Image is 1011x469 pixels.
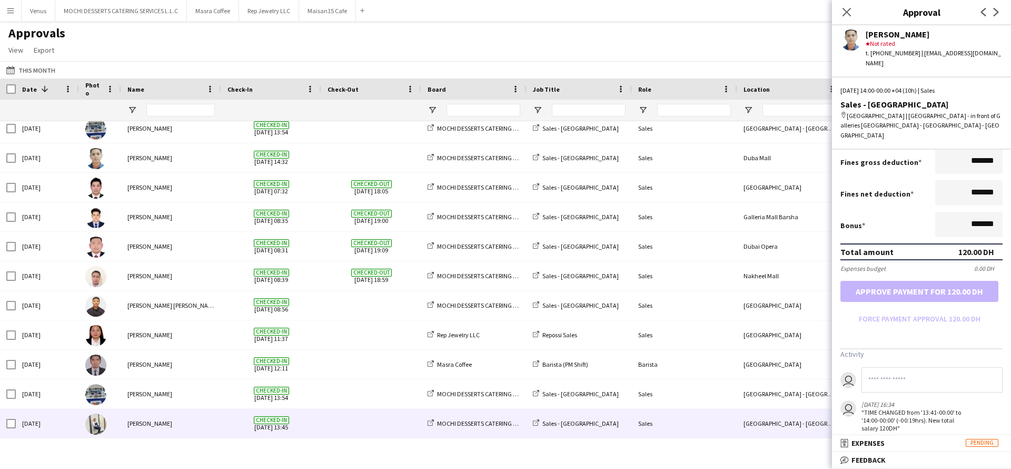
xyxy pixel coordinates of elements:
[552,104,626,116] input: Job Title Filter Input
[744,85,770,93] span: Location
[254,357,289,365] span: Checked-in
[533,154,619,162] a: Sales - [GEOGRAPHIC_DATA]
[299,1,356,21] button: Maisan15 Cafe
[861,400,970,408] div: [DATE] 16:34
[840,100,1003,109] div: Sales - [GEOGRAPHIC_DATA]
[533,272,619,280] a: Sales - [GEOGRAPHIC_DATA]
[16,350,79,379] div: [DATE]
[840,189,914,199] label: Fines net deduction
[55,1,187,21] button: MOCHI DESSERTS CATERING SERVICES L.L.C
[866,48,1003,67] div: t. [PHONE_NUMBER] | [EMAIL_ADDRESS][DOMAIN_NAME]
[832,5,1011,19] h3: Approval
[861,408,970,432] div: "TIME CHANGED from '13:41-00:00' to '14:00-00:00' (-00:19hrs). New total salary 120DH"
[737,291,843,320] div: [GEOGRAPHIC_DATA]
[542,154,619,162] span: Sales - [GEOGRAPHIC_DATA]
[437,272,551,280] span: MOCHI DESSERTS CATERING SERVICES L.L.C
[85,148,106,169] img: Roderick Camra
[974,265,1003,272] div: 0.00 DH
[632,350,737,379] div: Barista
[34,45,54,55] span: Export
[437,360,472,368] span: Masra Coffee
[85,266,106,287] img: louie padayao
[542,183,619,191] span: Sales - [GEOGRAPHIC_DATA]
[437,390,551,398] span: MOCHI DESSERTS CATERING SERVICES L.L.C
[227,350,315,379] span: [DATE] 12:11
[428,105,437,115] button: Open Filter Menu
[533,213,619,221] a: Sales - [GEOGRAPHIC_DATA]
[16,320,79,349] div: [DATE]
[227,143,315,172] span: [DATE] 14:32
[16,232,79,261] div: [DATE]
[351,210,392,218] span: Checked-out
[16,409,79,438] div: [DATE]
[127,105,137,115] button: Open Filter Menu
[227,173,315,202] span: [DATE] 07:32
[632,320,737,349] div: Sales
[254,239,289,247] span: Checked-in
[227,409,315,438] span: [DATE] 13:45
[437,331,480,339] span: Rep Jewelry LLC
[351,239,392,247] span: Checked-out
[428,154,551,162] a: MOCHI DESSERTS CATERING SERVICES L.L.C
[428,183,551,191] a: MOCHI DESSERTS CATERING SERVICES L.L.C
[239,1,299,21] button: Rep Jewelry LLC
[542,301,619,309] span: Sales - [GEOGRAPHIC_DATA]
[328,85,359,93] span: Check-Out
[840,158,921,167] label: Fines gross deduction
[533,242,619,250] a: Sales - [GEOGRAPHIC_DATA]
[328,261,415,290] span: [DATE] 18:59
[851,455,886,465] span: Feedback
[632,202,737,231] div: Sales
[832,435,1011,451] mat-expansion-panel-header: ExpensesPending
[840,111,1003,140] div: [GEOGRAPHIC_DATA] | [GEOGRAPHIC_DATA] - in front of Galleries [GEOGRAPHIC_DATA] - [GEOGRAPHIC_DAT...
[85,119,106,140] img: Eric Tomas
[121,379,221,408] div: [PERSON_NAME]
[146,104,215,116] input: Name Filter Input
[121,202,221,231] div: [PERSON_NAME]
[29,43,58,57] a: Export
[227,202,315,231] span: [DATE] 08:35
[632,173,737,202] div: Sales
[533,105,542,115] button: Open Filter Menu
[428,419,551,427] a: MOCHI DESSERTS CATERING SERVICES L.L.C
[85,237,106,258] img: Aldrin Cawas
[121,232,221,261] div: [PERSON_NAME]
[737,143,843,172] div: Duba Mall
[227,232,315,261] span: [DATE] 08:31
[428,124,551,132] a: MOCHI DESSERTS CATERING SERVICES L.L.C
[121,320,221,349] div: [PERSON_NAME]
[533,85,560,93] span: Job Title
[328,202,415,231] span: [DATE] 19:00
[85,178,106,199] img: Redentor Canlas
[437,242,551,250] span: MOCHI DESSERTS CATERING SERVICES L.L.C
[121,114,221,143] div: [PERSON_NAME]
[16,143,79,172] div: [DATE]
[16,173,79,202] div: [DATE]
[542,419,619,427] span: Sales - [GEOGRAPHIC_DATA]
[121,291,221,320] div: [PERSON_NAME] [PERSON_NAME]
[542,242,619,250] span: Sales - [GEOGRAPHIC_DATA]
[121,173,221,202] div: [PERSON_NAME]
[254,416,289,424] span: Checked-in
[966,439,998,447] span: Pending
[632,232,737,261] div: Sales
[866,30,1003,39] div: [PERSON_NAME]
[737,320,843,349] div: [GEOGRAPHIC_DATA]
[85,355,106,376] img: Nelson Kalinga
[428,213,551,221] a: MOCHI DESSERTS CATERING SERVICES L.L.C
[632,291,737,320] div: Sales
[840,221,865,230] label: Bonus
[657,104,731,116] input: Role Filter Input
[85,325,106,346] img: Lolita Pascual
[4,43,27,57] a: View
[866,39,1003,48] div: Not rated
[254,180,289,188] span: Checked-in
[227,261,315,290] span: [DATE] 08:39
[744,105,753,115] button: Open Filter Menu
[428,272,551,280] a: MOCHI DESSERTS CATERING SERVICES L.L.C
[428,360,472,368] a: Masra Coffee
[437,301,551,309] span: MOCHI DESSERTS CATERING SERVICES L.L.C
[121,143,221,172] div: [PERSON_NAME]
[428,242,551,250] a: MOCHI DESSERTS CATERING SERVICES L.L.C
[542,360,588,368] span: Barista (PM Shift)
